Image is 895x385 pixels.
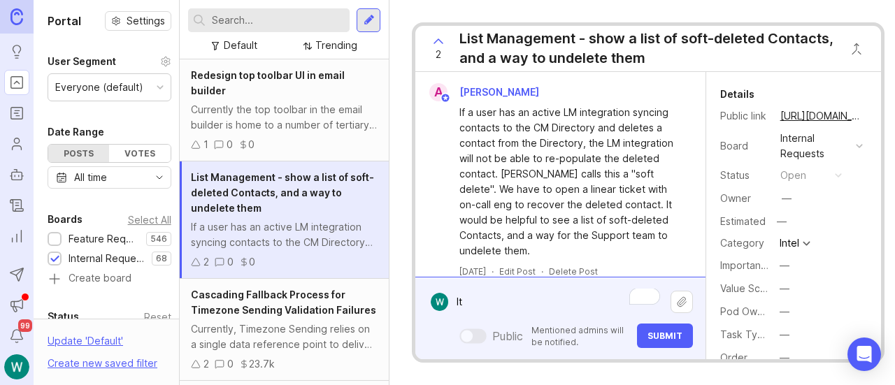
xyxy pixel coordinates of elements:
[105,11,171,31] button: Settings
[720,86,754,103] div: Details
[144,313,171,321] div: Reset
[720,191,769,206] div: Owner
[436,47,441,62] span: 2
[4,324,29,349] button: Notifications
[780,168,806,183] div: open
[647,330,682,341] span: Submit
[492,328,523,344] div: Public
[227,254,234,270] div: 0
[148,172,171,183] svg: toggle icon
[224,38,257,53] div: Default
[4,70,29,95] a: Portal
[720,328,770,340] label: Task Type
[671,291,693,313] button: Upload file
[109,145,170,162] div: Votes
[48,356,157,371] div: Create new saved filter
[180,59,389,161] a: Redesign top toolbar UI in email builderCurrently the top toolbar in the email builder is home to...
[720,305,792,317] label: Pod Ownership
[127,14,165,28] span: Settings
[720,259,773,271] label: Importance
[531,324,629,348] p: Mentioned admins will be notified.
[4,293,29,318] button: Announcements
[499,266,536,277] div: Edit Post
[459,29,835,68] div: List Management - show a list of soft-deleted Contacts, and a way to undelete them
[4,162,29,187] a: Autopilot
[780,238,799,248] div: Intel
[156,253,167,264] p: 68
[191,321,378,352] div: Currently, Timezone Sending relies on a single data reference point to deliver communications in ...
[69,251,145,266] div: Internal Requests
[780,304,789,319] div: —
[48,273,171,286] a: Create board
[720,138,769,154] div: Board
[48,53,116,70] div: User Segment
[720,108,769,124] div: Public link
[203,137,208,152] div: 1
[541,266,543,277] div: ·
[429,83,447,101] div: A
[4,262,29,287] button: Send to Autopilot
[248,137,255,152] div: 0
[48,333,123,356] div: Update ' Default '
[191,171,374,214] span: List Management - show a list of soft-deleted Contacts, and a way to undelete them
[191,219,378,250] div: If a user has an active LM integration syncing contacts to the CM Directory and deletes a contact...
[780,350,789,365] div: —
[48,124,104,140] div: Date Range
[10,8,23,24] img: Canny Home
[180,161,389,279] a: List Management - show a list of soft-deleted Contacts, and a way to undelete themIf a user has a...
[720,351,747,363] label: Order
[720,168,769,183] div: Status
[4,101,29,126] a: Roadmaps
[780,131,850,161] div: Internal Requests
[191,289,376,316] span: Cascading Fallback Process for Timezone Sending Validation Failures
[150,233,167,245] p: 546
[782,191,792,206] div: —
[227,137,233,152] div: 0
[4,39,29,64] a: Ideas
[4,354,29,379] img: Wendy Pham
[4,193,29,218] a: Changelog
[421,83,550,101] a: A[PERSON_NAME]
[637,324,693,348] button: Submit
[55,80,143,95] div: Everyone (default)
[48,145,109,162] div: Posts
[720,235,769,251] div: Category
[780,281,789,296] div: —
[48,13,81,29] h1: Portal
[459,86,539,98] span: [PERSON_NAME]
[203,254,209,270] div: 2
[843,35,871,63] button: Close button
[48,211,83,228] div: Boards
[773,212,791,231] div: —
[780,327,789,342] div: —
[459,105,677,259] div: If a user has an active LM integration syncing contacts to the CM Directory and deletes a contact...
[191,69,345,96] span: Redesign top toolbar UI in email builder
[69,231,139,247] div: Feature Requests
[492,266,494,277] div: ·
[459,266,486,277] a: [DATE]
[441,93,451,103] img: member badge
[18,319,32,332] span: 99
[212,13,344,28] input: Search...
[847,337,881,371] div: Open Intercom Messenger
[249,356,275,372] div: 23.7k
[180,279,389,381] a: Cascading Fallback Process for Timezone Sending Validation FailuresCurrently, Timezone Sending re...
[74,170,107,185] div: All time
[431,293,449,311] img: Wendy Pham
[227,356,234,372] div: 0
[191,102,378,133] div: Currently the top toolbar in the email builder is home to a number of tertiary controls (default ...
[549,266,598,277] div: Delete Post
[128,216,171,224] div: Select All
[48,308,79,325] div: Status
[4,224,29,249] a: Reporting
[315,38,357,53] div: Trending
[249,254,255,270] div: 0
[776,107,867,125] a: [URL][DOMAIN_NAME]
[720,282,774,294] label: Value Scale
[4,131,29,157] a: Users
[448,289,671,315] textarea: To enrich screen reader interactions, please activate Accessibility in Grammarly extension settings
[780,258,789,273] div: —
